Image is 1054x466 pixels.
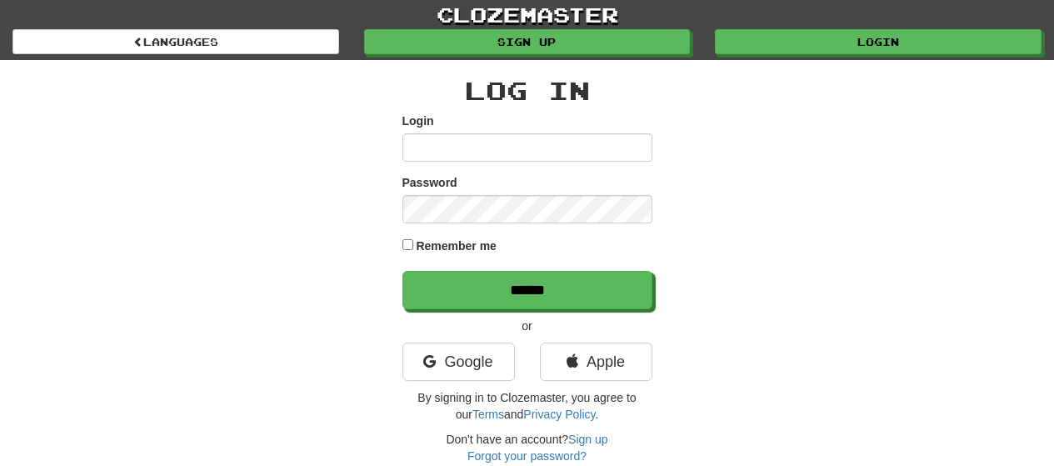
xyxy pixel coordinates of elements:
[523,408,595,421] a: Privacy Policy
[364,29,691,54] a: Sign up
[402,389,652,423] p: By signing in to Clozemaster, you agree to our and .
[402,174,457,191] label: Password
[416,238,497,254] label: Remember me
[12,29,339,54] a: Languages
[715,29,1042,54] a: Login
[402,113,434,129] label: Login
[568,433,607,446] a: Sign up
[402,318,652,334] p: or
[402,343,515,381] a: Google
[472,408,504,421] a: Terms
[540,343,652,381] a: Apple
[467,449,587,463] a: Forgot your password?
[402,77,652,104] h2: Log In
